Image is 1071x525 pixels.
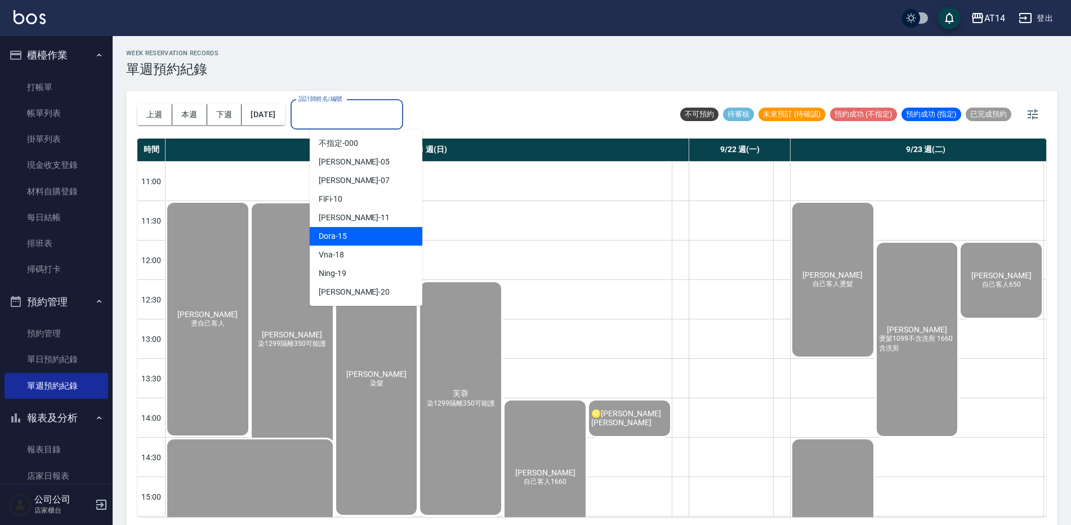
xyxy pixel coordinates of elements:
[34,494,92,505] h5: 公司公司
[5,74,108,100] a: 打帳單
[260,330,324,339] span: [PERSON_NAME]
[319,193,331,205] span: FiFi
[126,61,218,77] h3: 單週預約紀錄
[5,346,108,372] a: 單日預約紀錄
[137,319,166,358] div: 13:00
[319,156,378,168] span: [PERSON_NAME]
[5,179,108,204] a: 材料自購登錄
[242,104,284,125] button: [DATE]
[137,104,172,125] button: 上週
[5,100,108,126] a: 帳單列表
[137,358,166,398] div: 13:30
[5,463,108,489] a: 店家日報表
[5,321,108,346] a: 預約管理
[189,319,227,328] span: 燙自己客人
[877,334,958,353] span: 燙髮1099不含洗剪 1660含洗剪
[319,175,378,186] span: [PERSON_NAME]
[319,249,333,261] span: Vna
[5,152,108,178] a: 現金收支登錄
[344,370,409,379] span: [PERSON_NAME]
[310,190,422,208] div: -10
[298,95,342,103] label: 設計師姓名/編號
[310,246,422,264] div: -18
[966,7,1010,30] button: AT14
[830,109,897,119] span: 預約成功 (不指定)
[1014,8,1057,29] button: 登出
[319,268,335,279] span: Ning
[969,271,1034,280] span: [PERSON_NAME]
[980,280,1023,290] span: 自己客人650
[589,409,670,427] span: ♌[PERSON_NAME][PERSON_NAME]
[207,104,242,125] button: 下週
[137,279,166,319] div: 12:30
[14,10,46,24] img: Logo
[34,505,92,515] p: 店家櫃台
[9,493,32,516] img: Person
[450,389,471,399] span: 芙蓉
[166,139,689,161] div: 9/21 週(日)
[966,109,1011,119] span: 已完成預約
[368,379,386,388] span: 染髮
[175,310,240,319] span: [PERSON_NAME]
[689,139,791,161] div: 9/22 週(一)
[137,201,166,240] div: 11:30
[310,283,422,301] div: -20
[310,227,422,246] div: -15
[137,437,166,477] div: 14:30
[137,161,166,201] div: 11:00
[310,171,422,190] div: -07
[172,104,207,125] button: 本週
[5,204,108,230] a: 每日結帳
[256,339,328,349] span: 染1299隔離350可能護
[310,208,422,227] div: -11
[5,437,108,462] a: 報表目錄
[5,256,108,282] a: 掃碼打卡
[319,230,336,242] span: Dora
[137,240,166,279] div: 12:00
[137,398,166,437] div: 14:00
[723,109,754,119] span: 待審核
[5,126,108,152] a: 掛單列表
[5,41,108,70] button: 櫃檯作業
[137,139,166,161] div: 時間
[938,7,961,29] button: save
[310,134,422,153] div: -000
[5,403,108,433] button: 報表及分析
[319,212,378,224] span: [PERSON_NAME]
[791,139,1061,161] div: 9/23 週(二)
[680,109,719,119] span: 不可預約
[137,477,166,516] div: 15:00
[984,11,1005,25] div: AT14
[319,137,342,149] span: 不指定
[319,286,378,298] span: [PERSON_NAME]
[521,477,569,487] span: 自己客人1660
[310,153,422,171] div: -05
[902,109,961,119] span: 預約成功 (指定)
[5,373,108,399] a: 單週預約紀錄
[885,325,949,334] span: [PERSON_NAME]
[810,279,855,289] span: 自己客人燙髮
[5,230,108,256] a: 排班表
[800,270,865,279] span: [PERSON_NAME]
[5,287,108,317] button: 預約管理
[758,109,825,119] span: 未來預訂 (待確認)
[310,264,422,283] div: -19
[126,50,218,57] h2: WEEK RESERVATION RECORDS
[425,399,497,408] span: 染1299隔離350可能護
[513,468,578,477] span: [PERSON_NAME]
